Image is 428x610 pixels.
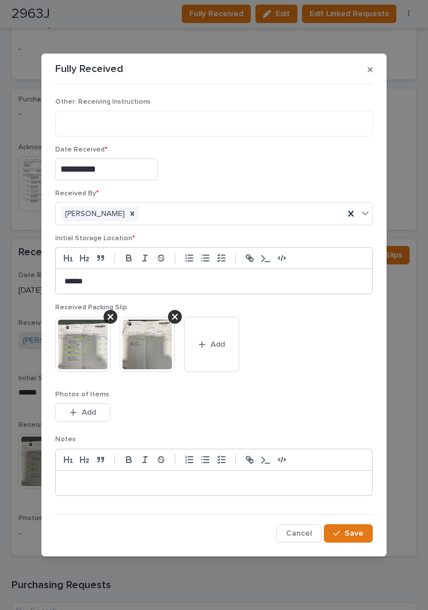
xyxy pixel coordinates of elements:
span: Received By [55,190,99,197]
span: Add [82,407,96,418]
span: Notes [55,436,76,443]
button: Save [324,524,373,543]
span: Initial Storage Location [55,235,135,242]
span: Other: Receiving Instructions [55,98,151,105]
button: Add [55,403,110,422]
span: Date Received [55,146,108,153]
span: Add [211,339,225,350]
span: Photos of Items [55,391,109,398]
button: Cancel [276,524,322,543]
span: Cancel [286,528,312,539]
button: Add [184,317,239,372]
span: Received Packing Slip [55,304,127,311]
div: [PERSON_NAME] [62,206,126,222]
span: Save [345,528,364,539]
p: Fully Received [55,63,123,76]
